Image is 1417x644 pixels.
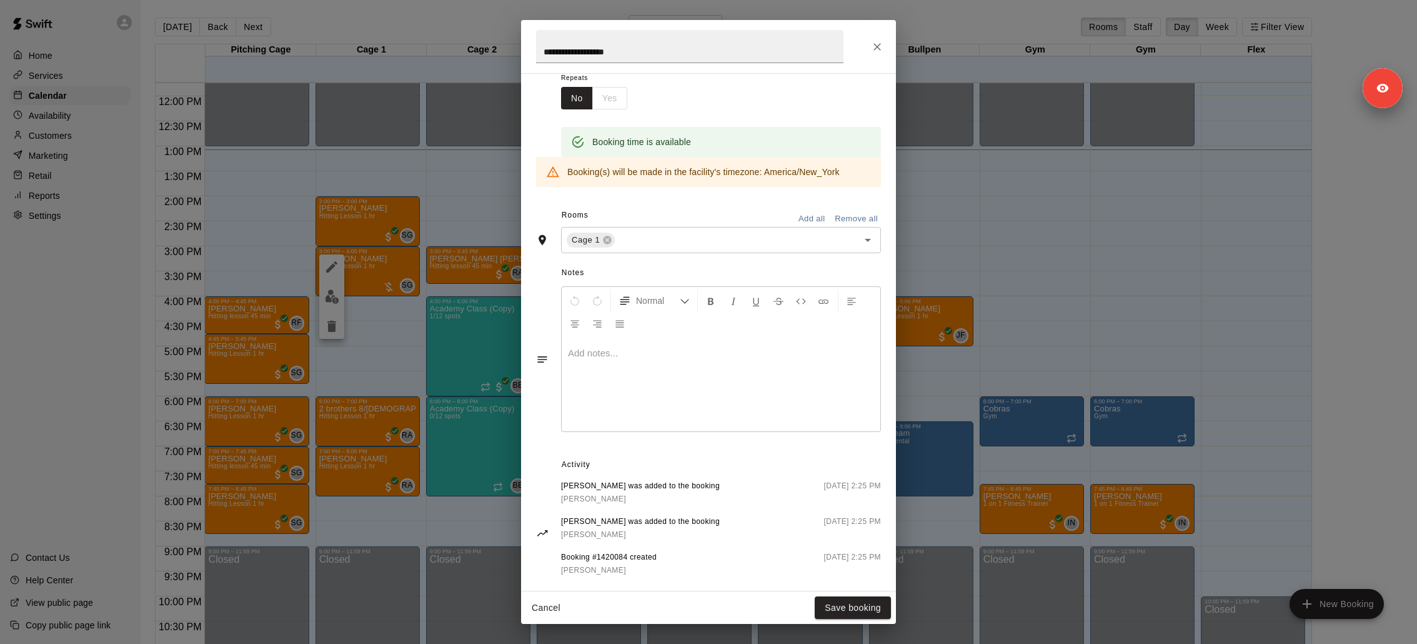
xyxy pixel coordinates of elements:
[561,70,637,87] span: Repeats
[609,312,630,335] button: Justify Align
[745,289,767,312] button: Format Underline
[824,516,881,541] span: [DATE] 2:25 PM
[526,596,566,620] button: Cancel
[841,289,862,312] button: Left Align
[700,289,722,312] button: Format Bold
[859,231,877,249] button: Open
[824,551,881,577] span: [DATE] 2:25 PM
[561,564,657,577] a: [PERSON_NAME]
[561,87,593,110] button: No
[564,289,585,312] button: Undo
[564,312,585,335] button: Center Align
[561,528,720,541] a: [PERSON_NAME]
[587,312,608,335] button: Right Align
[790,289,812,312] button: Insert Code
[561,495,626,503] span: [PERSON_NAME]
[567,234,605,246] span: Cage 1
[592,131,691,153] div: Booking time is available
[832,209,881,229] button: Remove all
[536,234,549,246] svg: Rooms
[587,289,608,312] button: Redo
[824,480,881,506] span: [DATE] 2:25 PM
[562,211,589,219] span: Rooms
[561,480,720,493] span: [PERSON_NAME] was added to the booking
[866,36,888,58] button: Close
[567,161,840,183] div: Booking(s) will be made in the facility's timezone: America/New_York
[561,530,626,539] span: [PERSON_NAME]
[561,493,720,506] a: [PERSON_NAME]
[792,209,832,229] button: Add all
[561,516,720,528] span: [PERSON_NAME] was added to the booking
[536,353,549,366] svg: Notes
[536,527,549,540] svg: Activity
[567,233,615,248] div: Cage 1
[723,289,744,312] button: Format Italics
[561,566,626,575] span: [PERSON_NAME]
[561,551,657,564] span: Booking #1420084 created
[815,596,891,620] button: Save booking
[813,289,834,312] button: Insert Link
[562,455,881,475] span: Activity
[636,294,680,307] span: Normal
[561,87,627,110] div: outlined button group
[614,289,695,312] button: Formatting Options
[768,289,789,312] button: Format Strikethrough
[562,263,881,283] span: Notes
